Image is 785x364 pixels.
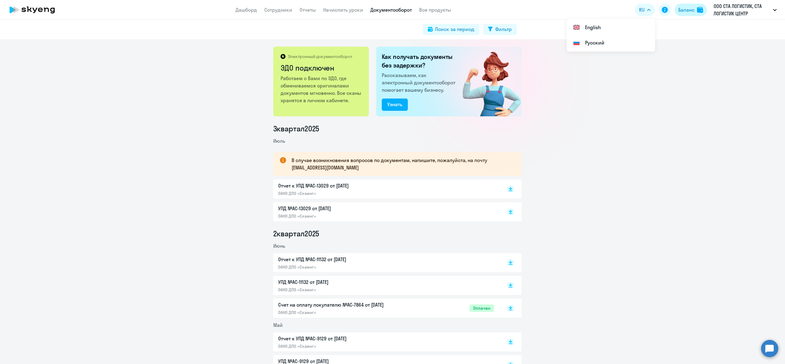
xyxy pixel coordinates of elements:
p: Электронный документооборот [288,54,352,59]
img: English [573,24,580,31]
a: Отчет к УПД №AC-13029 от [DATE]ОАНО ДПО «Скаенг» [278,182,494,196]
span: Оплачен [469,304,494,312]
a: Сотрудники [264,7,292,13]
p: ОАНО ДПО «Скаенг» [278,213,407,219]
a: Документооборот [370,7,412,13]
span: Май [273,322,283,328]
span: RU [639,6,645,14]
p: Отчет к УПД №AC-9129 от [DATE] [278,335,407,342]
p: УПД №AC-11132 от [DATE] [278,278,407,286]
a: Дашборд [235,7,257,13]
button: Фильтр [483,24,517,35]
p: Счет на оплату покупателю №AC-7864 от [DATE] [278,301,407,308]
p: Отчет к УПД №AC-13029 от [DATE] [278,182,407,189]
a: УПД №AC-13029 от [DATE]ОАНО ДПО «Скаенг» [278,205,494,219]
li: 3 квартал 2025 [273,124,522,134]
ul: RU [567,18,655,52]
img: balance [697,7,703,13]
button: Поиск за период [423,24,479,35]
h2: Как получать документы без задержки? [382,52,458,70]
div: Баланс [678,6,695,14]
a: Начислить уроки [323,7,363,13]
p: ОАНО ДПО «Скаенг» [278,191,407,196]
span: Июль [273,138,285,144]
p: Рассказываем, как электронный документооборот помогает вашему бизнесу. [382,72,458,94]
p: Отчет к УПД №AC-11132 от [DATE] [278,256,407,263]
p: Работаем с Вами по ЭДО, где обмениваемся оригиналами документов мгновенно. Все сканы хранятся в л... [281,75,362,104]
a: Отчет к УПД №AC-11132 от [DATE]ОАНО ДПО «Скаенг» [278,256,494,270]
p: ОАНО ДПО «Скаенг» [278,343,407,349]
li: 2 квартал 2025 [273,229,522,238]
p: ОАНО ДПО «Скаенг» [278,310,407,315]
p: ООО СТА ЛОГИСТИК, СТА ЛОГИСТИК ЦЕНТР [714,2,771,17]
p: В случае возникновения вопросов по документам, напишите, пожалуйста, на почту [EMAIL_ADDRESS][DOM... [292,157,511,171]
img: Русский [573,39,580,46]
p: УПД №AC-13029 от [DATE] [278,205,407,212]
h2: ЭДО подключен [281,63,362,73]
div: Узнать [387,101,402,108]
a: УПД №AC-11132 от [DATE]ОАНО ДПО «Скаенг» [278,278,494,292]
p: ОАНО ДПО «Скаенг» [278,264,407,270]
img: connected [453,47,522,116]
a: Отчет к УПД №AC-9129 от [DATE]ОАНО ДПО «Скаенг» [278,335,494,349]
div: Фильтр [495,25,512,33]
span: Июнь [273,243,285,249]
a: Все продукты [419,7,451,13]
a: Счет на оплату покупателю №AC-7864 от [DATE]ОАНО ДПО «Скаенг»Оплачен [278,301,494,315]
p: ОАНО ДПО «Скаенг» [278,287,407,292]
div: Поиск за период [435,25,474,33]
button: Балансbalance [675,4,707,16]
a: Отчеты [300,7,316,13]
button: RU [635,4,655,16]
button: ООО СТА ЛОГИСТИК, СТА ЛОГИСТИК ЦЕНТР [710,2,780,17]
button: Узнать [382,99,408,111]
